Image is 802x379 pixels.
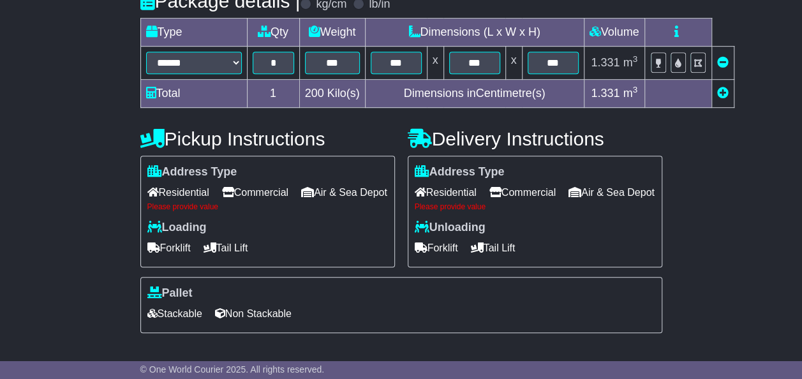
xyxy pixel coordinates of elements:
[365,80,584,108] td: Dimensions in Centimetre(s)
[623,56,637,69] span: m
[140,80,247,108] td: Total
[632,85,637,94] sup: 3
[301,182,387,202] span: Air & Sea Depot
[204,238,248,258] span: Tail Lift
[584,19,644,47] td: Volume
[299,19,365,47] td: Weight
[147,286,193,301] label: Pallet
[140,364,325,375] span: © One World Courier 2025. All rights reserved.
[140,19,247,47] td: Type
[489,182,556,202] span: Commercial
[147,202,388,211] div: Please provide value
[591,87,620,100] span: 1.331
[717,87,729,100] a: Add new item
[147,238,191,258] span: Forklift
[415,221,486,235] label: Unloading
[299,80,365,108] td: Kilo(s)
[415,238,458,258] span: Forklift
[427,47,443,80] td: x
[365,19,584,47] td: Dimensions (L x W x H)
[632,54,637,64] sup: 3
[568,182,655,202] span: Air & Sea Depot
[147,304,202,323] span: Stackable
[591,56,620,69] span: 1.331
[415,165,505,179] label: Address Type
[147,182,209,202] span: Residential
[717,56,729,69] a: Remove this item
[505,47,522,80] td: x
[415,182,477,202] span: Residential
[415,202,655,211] div: Please provide value
[147,165,237,179] label: Address Type
[222,182,288,202] span: Commercial
[147,221,207,235] label: Loading
[623,87,637,100] span: m
[305,87,324,100] span: 200
[140,128,395,149] h4: Pickup Instructions
[215,304,292,323] span: Non Stackable
[408,128,662,149] h4: Delivery Instructions
[247,80,299,108] td: 1
[471,238,516,258] span: Tail Lift
[247,19,299,47] td: Qty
